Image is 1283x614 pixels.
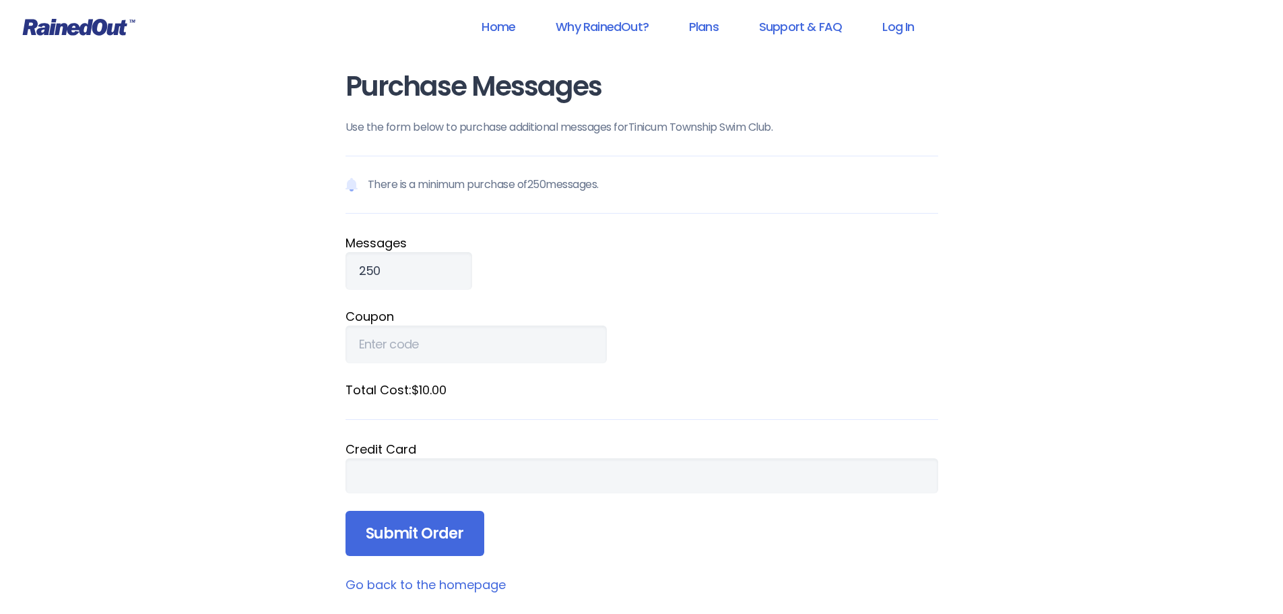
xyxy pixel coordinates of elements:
[346,177,358,193] img: Notification icon
[346,252,472,290] input: Qty
[538,11,666,42] a: Why RainedOut?
[346,511,484,557] input: Submit Order
[346,307,938,326] label: Coupon
[346,119,938,135] p: Use the form below to purchase additional messages for Tinicum Township Swim Club .
[346,381,938,399] label: Total Cost: $10.00
[671,11,736,42] a: Plans
[865,11,931,42] a: Log In
[359,468,925,483] iframe: Secure payment input frame
[346,71,938,102] h1: Purchase Messages
[464,11,533,42] a: Home
[346,326,607,363] input: Enter code
[346,234,938,252] label: Message s
[346,156,938,214] p: There is a minimum purchase of 250 messages.
[346,440,938,458] div: Credit Card
[742,11,859,42] a: Support & FAQ
[346,576,506,593] a: Go back to the homepage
